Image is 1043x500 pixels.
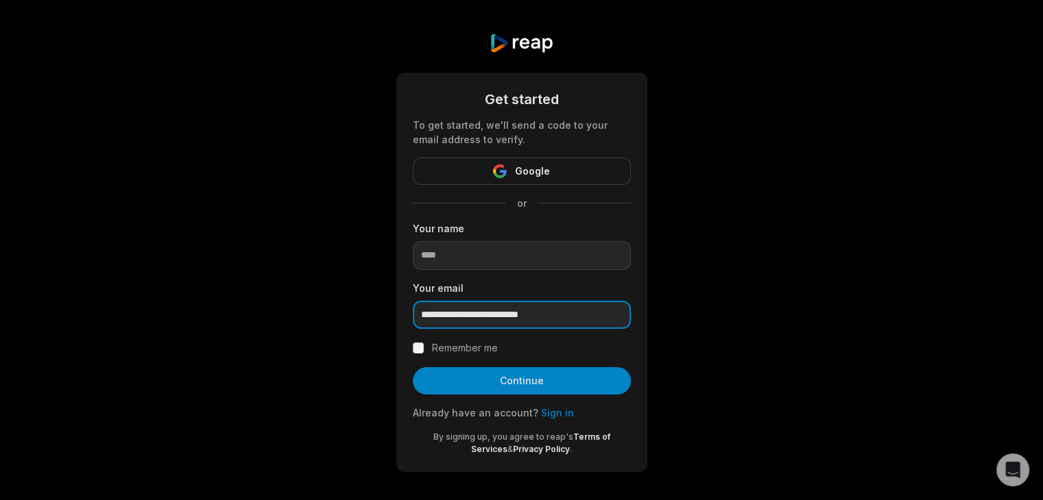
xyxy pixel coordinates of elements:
[413,89,631,110] div: Get started
[413,221,631,236] label: Your name
[413,118,631,147] div: To get started, we'll send a code to your email address to verify.
[413,158,631,185] button: Google
[513,444,570,454] a: Privacy Policy
[541,407,574,418] a: Sign in
[413,407,538,418] span: Already have an account?
[413,281,631,295] label: Your email
[515,163,550,179] span: Google
[570,444,572,454] span: .
[996,453,1029,486] div: Open Intercom Messenger
[471,432,610,454] a: Terms of Services
[507,444,513,454] span: &
[413,367,631,395] button: Continue
[489,33,554,53] img: reap
[506,196,538,210] span: or
[433,432,573,442] span: By signing up, you agree to reap's
[432,340,498,356] label: Remember me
